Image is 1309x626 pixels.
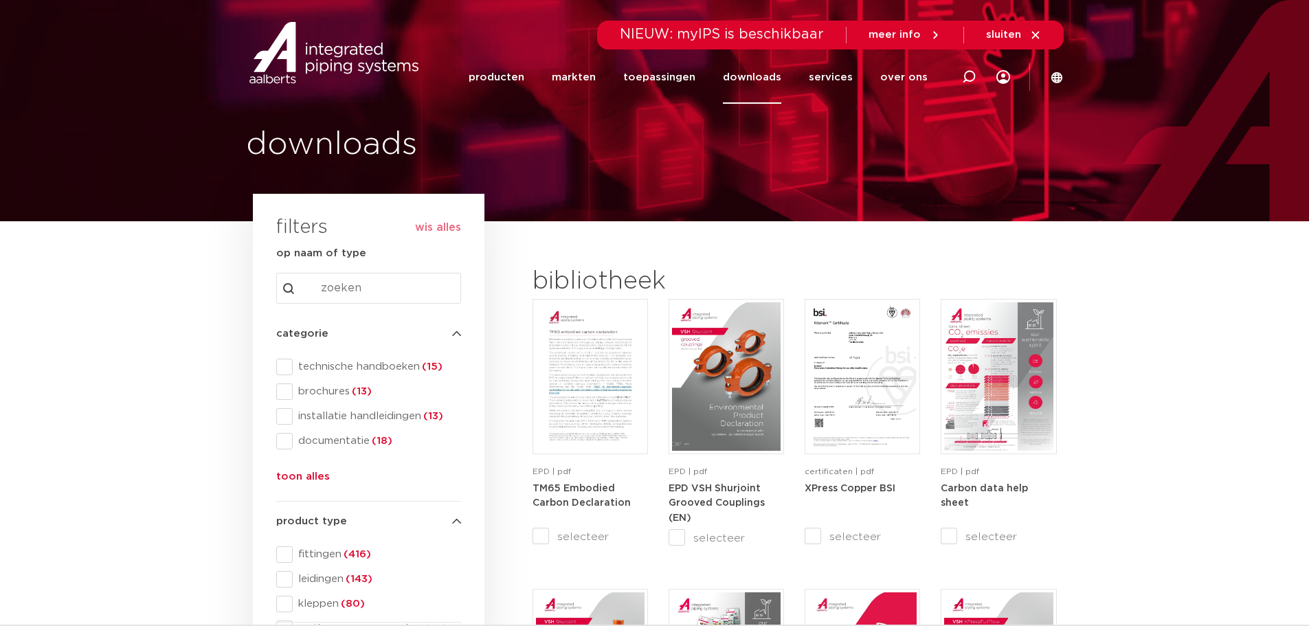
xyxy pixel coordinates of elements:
span: (13) [421,411,443,421]
span: meer info [869,30,921,40]
label: selecteer [533,528,648,545]
div: kleppen(80) [276,596,461,612]
img: XPress_Koper_BSI-pdf.jpg [808,302,917,451]
span: (143) [344,574,372,584]
strong: XPress Copper BSI [805,484,895,493]
div: fittingen(416) [276,546,461,563]
button: wis alles [415,221,461,234]
h4: product type [276,513,461,530]
img: TM65-Embodied-Carbon-Declaration-pdf.jpg [536,302,645,451]
h1: downloads [246,123,648,167]
span: EPD | pdf [533,467,571,476]
a: Carbon data help sheet [941,483,1028,508]
span: sluiten [986,30,1021,40]
a: downloads [723,51,781,104]
a: EPD VSH Shurjoint Grooved Couplings (EN) [669,483,765,523]
span: (18) [370,436,392,446]
h4: categorie [276,326,461,342]
a: over ons [880,51,928,104]
a: markten [552,51,596,104]
strong: Carbon data help sheet [941,484,1028,508]
span: (416) [342,549,371,559]
span: fittingen [293,548,461,561]
span: EPD | pdf [669,467,707,476]
span: installatie handleidingen [293,410,461,423]
a: services [809,51,853,104]
span: (80) [339,599,365,609]
span: certificaten | pdf [805,467,874,476]
span: documentatie [293,434,461,448]
div: installatie handleidingen(13) [276,408,461,425]
label: selecteer [805,528,920,545]
strong: op naam of type [276,248,366,258]
h2: bibliotheek [533,265,777,298]
span: leidingen [293,572,461,586]
a: XPress Copper BSI [805,483,895,493]
a: meer info [869,29,941,41]
span: brochures [293,385,461,399]
span: (15) [420,361,443,372]
a: toepassingen [623,51,695,104]
h3: filters [276,212,328,245]
div: brochures(13) [276,383,461,400]
span: EPD | pdf [941,467,979,476]
a: sluiten [986,29,1042,41]
strong: EPD VSH Shurjoint Grooved Couplings (EN) [669,484,765,523]
strong: TM65 Embodied Carbon Declaration [533,484,631,508]
span: (13) [350,386,372,396]
span: NIEUW: myIPS is beschikbaar [620,27,824,41]
label: selecteer [669,530,784,546]
nav: Menu [469,51,928,104]
button: toon alles [276,469,330,491]
img: NL-Carbon-data-help-sheet-pdf.jpg [944,302,1053,451]
div: documentatie(18) [276,433,461,449]
a: TM65 Embodied Carbon Declaration [533,483,631,508]
a: producten [469,51,524,104]
label: selecteer [941,528,1056,545]
div: leidingen(143) [276,571,461,588]
span: kleppen [293,597,461,611]
span: technische handboeken [293,360,461,374]
img: VSH-Shurjoint-Grooved-Couplings_A4EPD_5011512_EN-pdf.jpg [672,302,781,451]
div: technische handboeken(15) [276,359,461,375]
